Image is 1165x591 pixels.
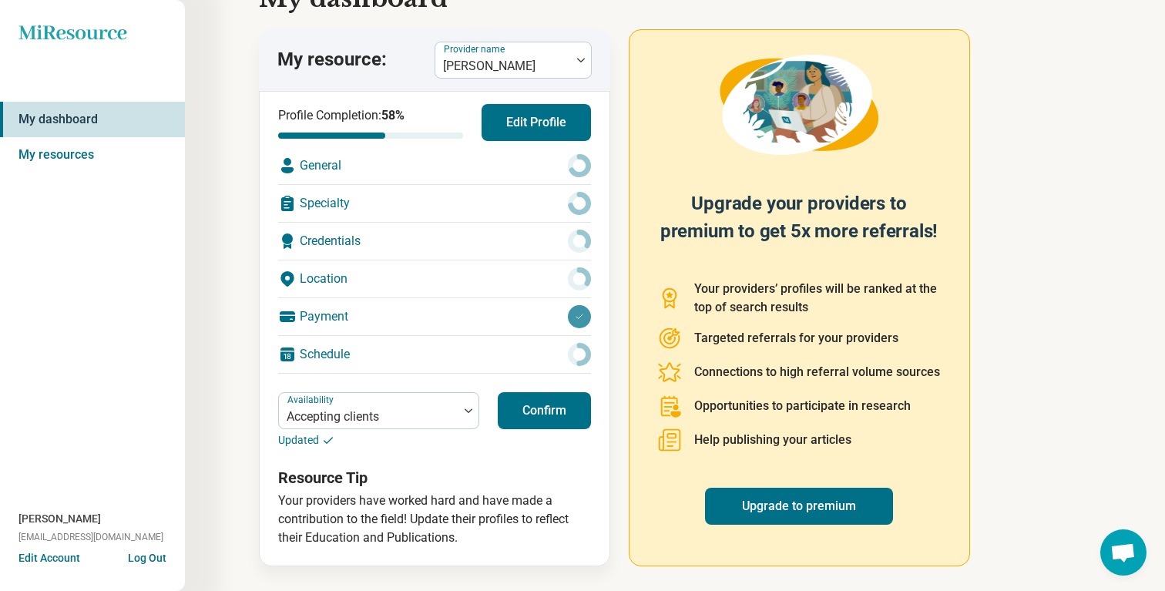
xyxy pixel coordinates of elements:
[278,185,591,222] div: Specialty
[278,492,591,547] p: Your providers have worked hard and have made a contribution to the field! Update their profiles ...
[18,511,101,527] span: [PERSON_NAME]
[498,392,591,429] button: Confirm
[278,432,479,448] p: Updated
[278,298,591,335] div: Payment
[657,190,942,261] h2: Upgrade your providers to premium to get 5x more referrals!
[694,280,942,317] p: Your providers’ profiles will be ranked at the top of search results
[278,260,591,297] div: Location
[277,47,387,73] p: My resource:
[444,44,508,55] label: Provider name
[482,104,591,141] button: Edit Profile
[278,147,591,184] div: General
[694,397,911,415] p: Opportunities to participate in research
[18,550,80,566] button: Edit Account
[278,336,591,373] div: Schedule
[381,108,405,123] span: 58 %
[705,488,893,525] a: Upgrade to premium
[694,363,940,381] p: Connections to high referral volume sources
[278,223,591,260] div: Credentials
[278,467,591,489] h3: Resource Tip
[278,106,463,139] div: Profile Completion:
[694,329,898,348] p: Targeted referrals for your providers
[128,550,166,562] button: Log Out
[287,395,337,405] label: Availability
[18,530,163,544] span: [EMAIL_ADDRESS][DOMAIN_NAME]
[694,431,851,449] p: Help publishing your articles
[1100,529,1147,576] div: Open chat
